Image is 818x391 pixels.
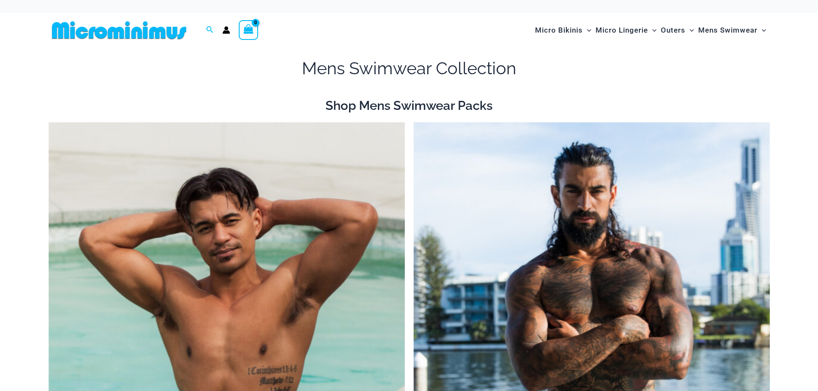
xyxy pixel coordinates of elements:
span: Menu Toggle [648,19,657,41]
span: Menu Toggle [583,19,591,41]
a: Mens SwimwearMenu ToggleMenu Toggle [696,17,768,43]
span: Outers [661,19,685,41]
a: Account icon link [222,26,230,34]
a: OutersMenu ToggleMenu Toggle [659,17,696,43]
span: Menu Toggle [685,19,694,41]
span: Mens Swimwear [698,19,757,41]
h1: Mens Swimwear Collection [49,56,770,80]
img: MM SHOP LOGO FLAT [49,21,190,40]
span: Micro Bikinis [535,19,583,41]
nav: Site Navigation [532,16,770,45]
h2: Shop Mens Swimwear Packs [49,97,770,114]
a: View Shopping Cart, empty [239,20,258,40]
span: Menu Toggle [757,19,766,41]
a: Search icon link [206,25,214,36]
a: Micro BikinisMenu ToggleMenu Toggle [533,17,593,43]
span: Micro Lingerie [596,19,648,41]
a: Micro LingerieMenu ToggleMenu Toggle [593,17,659,43]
